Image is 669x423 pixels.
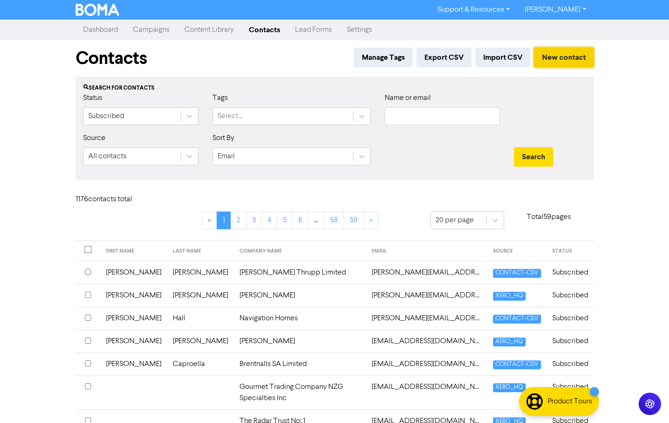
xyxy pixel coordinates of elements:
a: Page 6 [292,211,309,229]
p: Total 59 pages [504,211,594,223]
div: Email [218,151,235,162]
td: Gourmet Trading Company NZG Specialties Inc [234,375,366,409]
a: Page 3 [246,211,262,229]
h6: 1176 contact s total [76,195,150,204]
td: [PERSON_NAME] Thrupp Limited [234,261,366,284]
label: Status [83,92,102,104]
div: Subscribed [88,111,124,122]
td: Subscribed [547,261,594,284]
a: Page 58 [324,211,344,229]
td: aaron.hynds@hynds.co.nz [366,284,487,307]
th: EMAIL [366,241,487,261]
button: Export CSV [416,48,472,67]
td: [PERSON_NAME] [167,261,234,284]
td: [PERSON_NAME] [100,330,167,352]
th: SOURCE [487,241,546,261]
a: Contacts [241,21,288,39]
a: Campaigns [126,21,177,39]
span: XERO_HQ [493,383,525,392]
button: Search [514,147,553,167]
td: [PERSON_NAME] [234,284,366,307]
td: Caproella [167,352,234,375]
td: [PERSON_NAME] [167,330,234,352]
td: [PERSON_NAME] [167,284,234,307]
td: Subscribed [547,307,594,330]
th: COMPANY NAME [234,241,366,261]
td: [PERSON_NAME] [100,307,167,330]
td: [PERSON_NAME] [100,261,167,284]
a: Page 2 [231,211,246,229]
th: LAST NAME [167,241,234,261]
label: Sort By [212,133,234,144]
td: Subscribed [547,330,594,352]
div: 20 per page [436,215,474,226]
th: STATUS [547,241,594,261]
div: Search for contacts [83,84,586,92]
span: CONTACT-CSV [493,269,541,278]
a: Settings [339,21,380,39]
span: XERO_HQ [493,338,525,346]
a: [PERSON_NAME] [517,2,593,17]
a: Page 59 [344,211,364,229]
td: Brentnalls SA Limited [234,352,366,375]
a: Page 5 [277,211,293,229]
td: Subscribed [547,352,594,375]
td: Subscribed [547,375,594,409]
td: accounting@gourmettrading.net [366,375,487,409]
td: Navigation Homes [234,307,366,330]
td: aaron@navigationhomes.co.nz [366,307,487,330]
td: [PERSON_NAME] [100,284,167,307]
div: All contacts [88,151,127,162]
iframe: Chat Widget [622,378,669,423]
td: [PERSON_NAME] [234,330,366,352]
div: Select... [218,111,242,122]
td: Subscribed [547,284,594,307]
span: XERO_HQ [493,292,525,301]
td: aaron@95bfm.com [366,261,487,284]
button: Import CSV [475,48,530,67]
td: Hall [167,307,234,330]
button: New contact [534,48,594,67]
td: [PERSON_NAME] [100,352,167,375]
a: Dashboard [76,21,126,39]
h1: Contacts [76,48,147,69]
th: FIRST NAME [100,241,167,261]
button: Manage Tags [354,48,413,67]
a: Content Library [177,21,241,39]
a: Page 4 [261,211,277,229]
td: abelcourt@hotmail.com [366,330,487,352]
a: » [363,211,379,229]
span: CONTACT-CSV [493,315,541,324]
label: Name or email [385,92,431,104]
a: Lead Forms [288,21,339,39]
td: ac@brentnalls-sa.com.au [366,352,487,375]
a: Support & Resources [430,2,517,17]
img: BOMA Logo [76,4,120,16]
a: Page 1 is your current page [217,211,231,229]
span: CONTACT-CSV [493,360,541,369]
label: Tags [212,92,228,104]
label: Source [83,133,106,144]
